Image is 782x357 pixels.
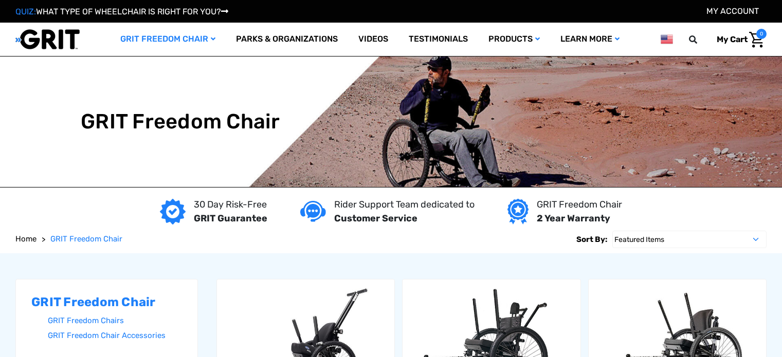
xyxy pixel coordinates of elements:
a: QUIZ:WHAT TYPE OF WHEELCHAIR IS RIGHT FOR YOU? [15,7,228,16]
input: Search [694,29,709,50]
a: GRIT Freedom Chair Accessories [48,328,182,343]
label: Sort By: [576,231,607,248]
span: My Cart [717,34,748,44]
p: 30 Day Risk-Free [194,198,267,212]
a: Videos [348,23,398,56]
span: 0 [756,29,767,39]
a: Products [478,23,550,56]
p: Rider Support Team dedicated to [334,198,475,212]
span: GRIT Freedom Chair [50,234,122,243]
strong: 2 Year Warranty [537,213,610,224]
img: us.png [661,33,673,46]
h1: GRIT Freedom Chair [81,109,280,134]
a: Parks & Organizations [226,23,348,56]
a: GRIT Freedom Chair [110,23,226,56]
span: QUIZ: [15,7,36,16]
span: Home [15,234,37,243]
a: Home [15,233,37,245]
h2: GRIT Freedom Chair [31,295,182,310]
a: Learn More [550,23,630,56]
img: Year warranty [507,199,529,224]
a: Testimonials [398,23,478,56]
a: GRIT Freedom Chair [50,233,122,245]
a: GRIT Freedom Chairs [48,313,182,328]
img: Customer service [300,201,326,222]
strong: Customer Service [334,213,417,224]
a: Account [706,6,759,16]
img: Cart [749,32,764,48]
strong: GRIT Guarantee [194,213,267,224]
img: GRIT Guarantee [160,199,186,224]
p: GRIT Freedom Chair [537,198,622,212]
img: GRIT All-Terrain Wheelchair and Mobility Equipment [15,29,80,50]
a: Cart with 0 items [709,29,767,50]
